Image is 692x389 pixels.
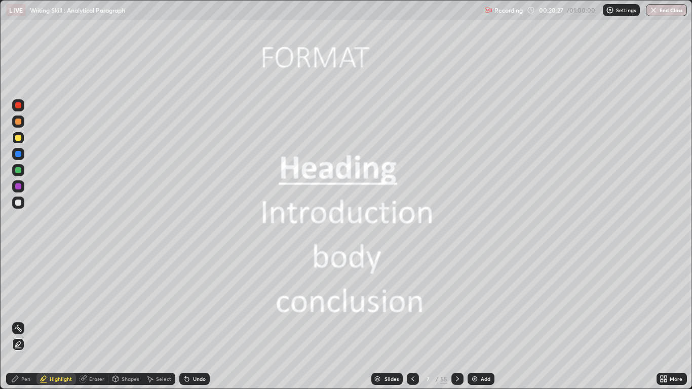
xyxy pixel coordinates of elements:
div: More [670,376,682,381]
img: recording.375f2c34.svg [484,6,492,14]
p: Writing Skill : Analytical Paragraph [30,6,125,14]
div: Add [481,376,490,381]
div: Shapes [122,376,139,381]
img: end-class-cross [649,6,658,14]
div: 7 [423,376,433,382]
div: / [435,376,438,382]
p: Recording [494,7,523,14]
div: Undo [193,376,206,381]
div: 55 [440,374,447,383]
img: class-settings-icons [606,6,614,14]
div: Slides [385,376,399,381]
p: LIVE [9,6,23,14]
div: Select [156,376,171,381]
div: Pen [21,376,30,381]
button: End Class [646,4,687,16]
p: Settings [616,8,636,13]
img: add-slide-button [471,375,479,383]
div: Highlight [50,376,72,381]
div: Eraser [89,376,104,381]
